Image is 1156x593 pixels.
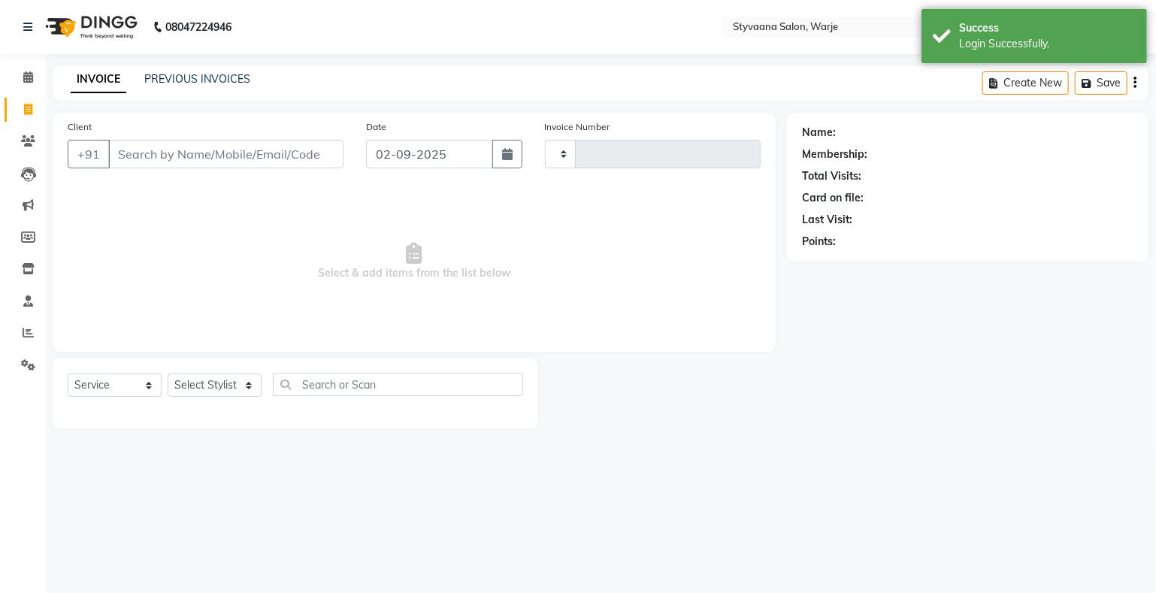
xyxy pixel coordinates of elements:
b: 08047224946 [165,6,232,48]
button: Save [1075,71,1127,95]
a: INVOICE [71,66,126,93]
a: PREVIOUS INVOICES [144,72,250,86]
label: Date [366,120,386,134]
img: logo [38,6,141,48]
div: Membership: [802,147,867,162]
button: +91 [68,140,110,168]
input: Search or Scan [273,373,523,396]
div: Success [959,20,1136,36]
div: Name: [802,125,836,141]
label: Invoice Number [545,120,610,134]
input: Search by Name/Mobile/Email/Code [108,140,343,168]
div: Points: [802,234,836,250]
div: Last Visit: [802,212,852,228]
div: Card on file: [802,190,864,206]
div: Total Visits: [802,168,861,184]
span: Select & add items from the list below [68,186,761,337]
button: Create New [982,71,1069,95]
label: Client [68,120,92,134]
div: Login Successfully. [959,36,1136,52]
